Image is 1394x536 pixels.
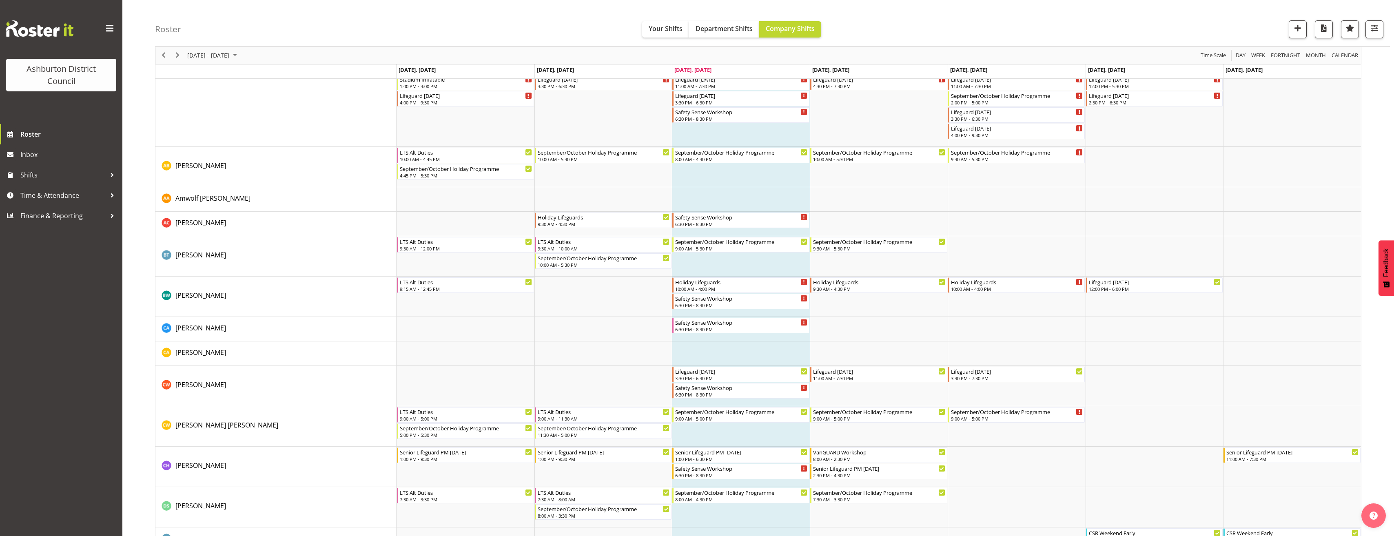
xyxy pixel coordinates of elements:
[810,447,947,463] div: Charlotte Hydes"s event - VanGUARD Workshop Begin From Thursday, October 2, 2025 at 8:00:00 AM GM...
[1089,83,1221,89] div: 12:00 PM - 5:30 PM
[535,253,672,269] div: Bailey Tait"s event - September/October Holiday Programme Begin From Tuesday, September 30, 2025 ...
[538,245,670,252] div: 9:30 AM - 10:00 AM
[538,415,670,422] div: 9:00 AM - 11:30 AM
[672,294,809,309] div: Bella Wilson"s event - Safety Sense Workshop Begin From Wednesday, October 1, 2025 at 6:30:00 PM ...
[538,488,670,496] div: LTS Alt Duties
[675,464,807,472] div: Safety Sense Workshop
[1370,512,1378,520] img: help-xxl-2.png
[672,367,809,382] div: Charlie Wilson"s event - Lifeguard Wednesday Begin From Wednesday, October 1, 2025 at 3:30:00 PM ...
[1086,91,1223,106] div: No Staff Member"s event - Lifeguard Saturday Begin From Saturday, October 4, 2025 at 2:30:00 PM G...
[675,488,807,496] div: September/October Holiday Programme
[1200,51,1227,61] span: Time Scale
[672,318,809,333] div: Caleb Armstrong"s event - Safety Sense Workshop Begin From Wednesday, October 1, 2025 at 6:30:00 ...
[672,407,809,423] div: Charlotte Bota Wilson"s event - September/October Holiday Programme Begin From Wednesday, October...
[948,367,1085,382] div: Charlie Wilson"s event - Lifeguard Friday Begin From Friday, October 3, 2025 at 3:30:00 PM GMT+13...
[672,447,809,463] div: Charlotte Hydes"s event - Senior Lifeguard PM Wednesday Begin From Wednesday, October 1, 2025 at ...
[397,277,534,293] div: Bella Wilson"s event - LTS Alt Duties Begin From Monday, September 29, 2025 at 9:15:00 AM GMT+13:...
[397,75,534,90] div: No Staff Member"s event - Stadium Inflatable Begin From Monday, September 29, 2025 at 1:00:00 PM ...
[20,189,106,202] span: Time & Attendance
[1089,99,1221,106] div: 2:30 PM - 6:30 PM
[813,415,945,422] div: 9:00 AM - 5:00 PM
[672,148,809,163] div: Alex Bateman"s event - September/October Holiday Programme Begin From Wednesday, October 1, 2025 ...
[535,423,672,439] div: Charlotte Bota Wilson"s event - September/October Holiday Programme Begin From Tuesday, September...
[649,24,683,33] span: Your Shifts
[1331,51,1359,61] span: calendar
[538,424,670,432] div: September/October Holiday Programme
[400,164,532,173] div: September/October Holiday Programme
[400,448,532,456] div: Senior Lifeguard PM [DATE]
[155,406,397,447] td: Charlotte Bota Wilson resource
[675,278,807,286] div: Holiday Lifeguards
[672,75,809,90] div: No Staff Member"s event - Lifeguard Wednesday Begin From Wednesday, October 1, 2025 at 11:00:00 A...
[813,456,945,462] div: 8:00 AM - 2:30 PM
[20,169,106,181] span: Shifts
[400,432,532,438] div: 5:00 PM - 5:30 PM
[675,456,807,462] div: 1:00 PM - 6:30 PM
[400,237,532,246] div: LTS Alt Duties
[155,317,397,341] td: Caleb Armstrong resource
[397,91,534,106] div: No Staff Member"s event - Lifeguard Monday Begin From Monday, September 29, 2025 at 4:00:00 PM GM...
[171,47,184,64] div: next period
[400,408,532,416] div: LTS Alt Duties
[675,156,807,162] div: 8:00 AM - 4:30 PM
[1341,20,1359,38] button: Highlight an important date within the roster.
[400,83,532,89] div: 1:00 PM - 3:00 PM
[951,156,1083,162] div: 9:30 AM - 5:30 PM
[175,420,278,430] a: [PERSON_NAME] [PERSON_NAME]
[1226,456,1359,462] div: 11:00 AM - 7:30 PM
[675,99,807,106] div: 3:30 PM - 6:30 PM
[175,218,226,228] a: [PERSON_NAME]
[538,261,670,268] div: 10:00 AM - 5:30 PM
[1199,51,1228,61] button: Time Scale
[400,156,532,162] div: 10:00 AM - 4:45 PM
[155,277,397,317] td: Bella Wilson resource
[175,501,226,510] span: [PERSON_NAME]
[186,51,230,61] span: [DATE] - [DATE]
[812,66,849,73] span: [DATE], [DATE]
[675,367,807,375] div: Lifeguard [DATE]
[1086,277,1223,293] div: Bella Wilson"s event - Lifeguard Saturday Begin From Saturday, October 4, 2025 at 12:00:00 PM GMT...
[535,488,672,503] div: Darlene Parlane"s event - LTS Alt Duties Begin From Tuesday, September 30, 2025 at 7:30:00 AM GMT...
[1365,20,1383,38] button: Filter Shifts
[535,75,672,90] div: No Staff Member"s event - Lifeguard Tuesday Begin From Tuesday, September 30, 2025 at 3:30:00 PM ...
[675,83,807,89] div: 11:00 AM - 7:30 PM
[175,290,226,300] a: [PERSON_NAME]
[675,245,807,252] div: 9:00 AM - 5:30 PM
[158,51,169,61] button: Previous
[813,367,945,375] div: Lifeguard [DATE]
[813,472,945,478] div: 2:30 PM - 4:30 PM
[20,210,106,222] span: Finance & Reporting
[397,237,534,252] div: Bailey Tait"s event - LTS Alt Duties Begin From Monday, September 29, 2025 at 9:30:00 AM GMT+13:0...
[675,302,807,308] div: 6:30 PM - 8:30 PM
[813,245,945,252] div: 9:30 AM - 5:30 PM
[535,237,672,252] div: Bailey Tait"s event - LTS Alt Duties Begin From Tuesday, September 30, 2025 at 9:30:00 AM GMT+13:...
[400,456,532,462] div: 1:00 PM - 9:30 PM
[951,132,1083,138] div: 4:00 PM - 9:30 PM
[155,187,397,212] td: Amwolf Artz resource
[951,99,1083,106] div: 2:00 PM - 5:00 PM
[675,108,807,116] div: Safety Sense Workshop
[672,277,809,293] div: Bella Wilson"s event - Holiday Lifeguards Begin From Wednesday, October 1, 2025 at 10:00:00 AM GM...
[1235,51,1246,61] span: Day
[642,21,689,38] button: Your Shifts
[397,447,534,463] div: Charlotte Hydes"s event - Senior Lifeguard PM Monday Begin From Monday, September 29, 2025 at 1:0...
[175,194,250,203] span: Amwolf [PERSON_NAME]
[813,83,945,89] div: 4:30 PM - 7:30 PM
[175,218,226,227] span: [PERSON_NAME]
[175,380,226,389] span: [PERSON_NAME]
[759,21,821,38] button: Company Shifts
[672,213,809,228] div: Ashton Cromie"s event - Safety Sense Workshop Begin From Wednesday, October 1, 2025 at 6:30:00 PM...
[538,448,670,456] div: Senior Lifeguard PM [DATE]
[538,156,670,162] div: 10:00 AM - 5:30 PM
[400,91,532,100] div: Lifeguard [DATE]
[951,367,1083,375] div: Lifeguard [DATE]
[1330,51,1360,61] button: Month
[397,164,534,179] div: Alex Bateman"s event - September/October Holiday Programme Begin From Monday, September 29, 2025 ...
[1270,51,1301,61] span: Fortnight
[397,407,534,423] div: Charlotte Bota Wilson"s event - LTS Alt Duties Begin From Monday, September 29, 2025 at 9:00:00 A...
[184,47,242,64] div: Sep 29 - Oct 05, 2025
[813,488,945,496] div: September/October Holiday Programme
[675,286,807,292] div: 10:00 AM - 4:00 PM
[675,91,807,100] div: Lifeguard [DATE]
[951,75,1083,83] div: Lifeguard [DATE]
